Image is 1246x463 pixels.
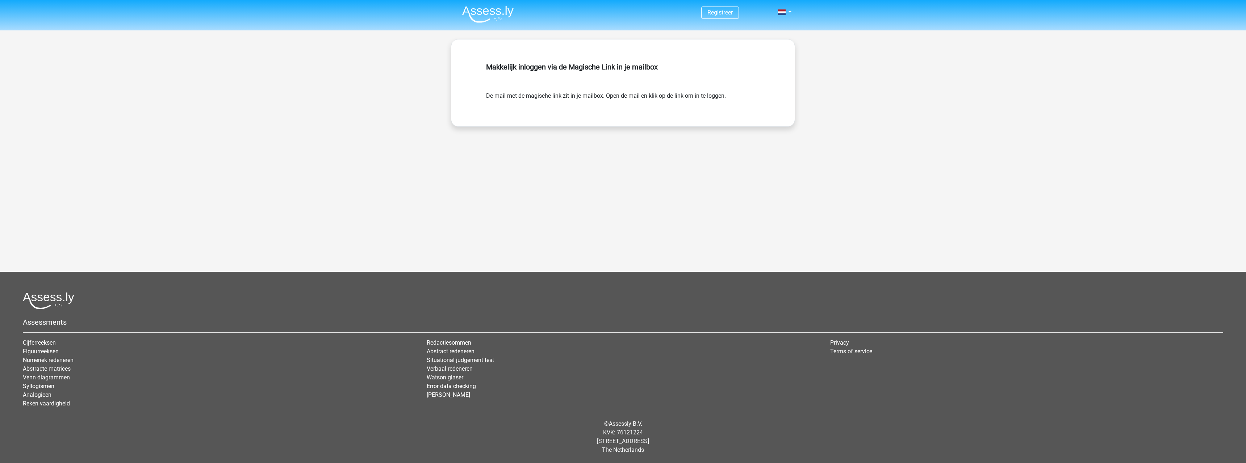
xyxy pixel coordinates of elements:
a: Syllogismen [23,383,54,390]
a: Numeriek redeneren [23,357,74,363]
a: Analogieen [23,391,51,398]
a: Redactiesommen [427,339,471,346]
a: Error data checking [427,383,476,390]
a: Abstract redeneren [427,348,474,355]
a: Registreer [707,9,733,16]
a: Abstracte matrices [23,365,71,372]
a: Privacy [830,339,849,346]
a: Venn diagrammen [23,374,70,381]
a: Cijferreeksen [23,339,56,346]
a: Verbaal redeneren [427,365,473,372]
a: Figuurreeksen [23,348,59,355]
img: Assessly [462,6,514,23]
h5: Assessments [23,318,1223,327]
a: Watson glaser [427,374,463,381]
a: Reken vaardigheid [23,400,70,407]
h5: Makkelijk inloggen via de Magische Link in je mailbox [486,63,760,71]
a: [PERSON_NAME] [427,391,470,398]
a: Assessly B.V. [609,420,642,427]
form: De mail met de magische link zit in je mailbox. Open de mail en klik op de link om in te loggen. [486,92,760,100]
div: © KVK: 76121224 [STREET_ADDRESS] The Netherlands [17,414,1229,460]
a: Terms of service [830,348,872,355]
a: Situational judgement test [427,357,494,363]
img: Assessly logo [23,292,74,309]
